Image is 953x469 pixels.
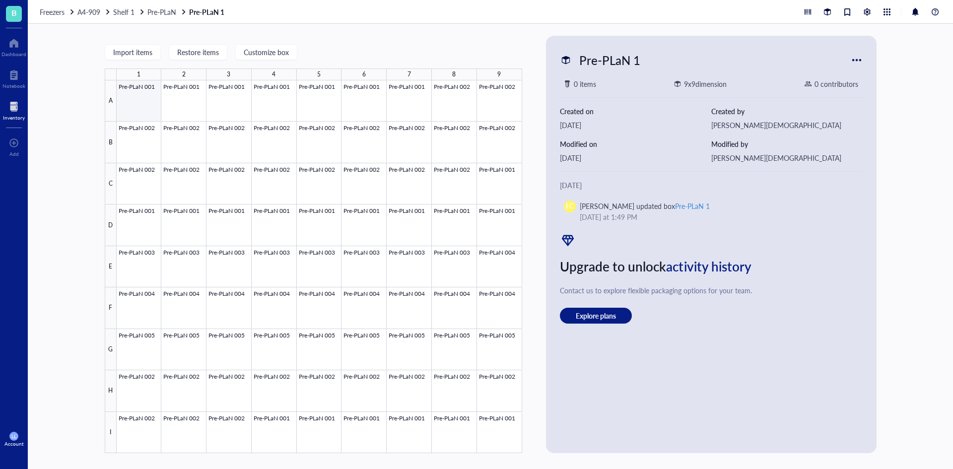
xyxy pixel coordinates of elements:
div: Upgrade to unlock [560,256,863,277]
div: 0 contributors [815,78,858,89]
div: Contact us to explore flexible packaging options for your team. [560,285,863,296]
a: EC[PERSON_NAME] updated boxPre-PLaN 1[DATE] at 1:49 PM [560,197,863,226]
a: Inventory [3,99,25,121]
a: Freezers [40,7,75,16]
div: I [105,412,117,453]
span: Customize box [244,48,289,56]
span: Pre-PLaN [147,7,176,17]
div: H [105,370,117,411]
a: Pre-PLaN 1 [189,7,226,16]
a: Shelf 1Pre-PLaN [113,7,187,16]
div: Inventory [3,115,25,121]
div: 9 [497,68,501,81]
button: Customize box [235,44,297,60]
div: 0 items [574,78,596,89]
div: 7 [408,68,411,81]
div: G [105,329,117,370]
span: Restore items [177,48,219,56]
div: F [105,287,117,329]
div: 6 [362,68,366,81]
div: 3 [227,68,230,81]
span: B [11,6,17,19]
div: [DATE] at 1:49 PM [580,211,851,222]
span: A4-909 [77,7,100,17]
div: 8 [452,68,456,81]
div: Pre-PLaN 1 [675,201,710,211]
span: Import items [113,48,152,56]
button: Import items [105,44,161,60]
div: 2 [182,68,186,81]
div: [DATE] [560,180,863,191]
div: Modified on [560,138,711,149]
div: Pre-PLaN 1 [575,50,645,70]
a: A4-909 [77,7,111,16]
span: activity history [666,257,751,275]
div: B [105,122,117,163]
button: Explore plans [560,308,632,324]
div: [PERSON_NAME][DEMOGRAPHIC_DATA] [711,152,863,163]
div: [DATE] [560,120,711,131]
span: Shelf 1 [113,7,135,17]
div: A [105,80,117,122]
div: Created by [711,106,863,117]
a: Explore plans [560,308,863,324]
div: Notebook [2,83,25,89]
div: D [105,204,117,246]
div: [PERSON_NAME] updated box [580,201,710,211]
div: Add [9,151,19,157]
div: E [105,246,117,287]
div: Modified by [711,138,863,149]
div: Account [4,441,24,447]
div: [PERSON_NAME][DEMOGRAPHIC_DATA] [711,120,863,131]
button: Restore items [169,44,227,60]
a: Notebook [2,67,25,89]
span: Freezers [40,7,65,17]
a: Dashboard [1,35,26,57]
div: [DATE] [560,152,711,163]
div: 4 [272,68,275,81]
span: Explore plans [576,311,616,320]
div: 9 x 9 dimension [684,78,727,89]
div: Dashboard [1,51,26,57]
span: LL [11,433,16,439]
div: 1 [137,68,140,81]
span: EC [566,202,573,211]
div: 5 [317,68,321,81]
div: C [105,163,117,204]
div: Created on [560,106,711,117]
